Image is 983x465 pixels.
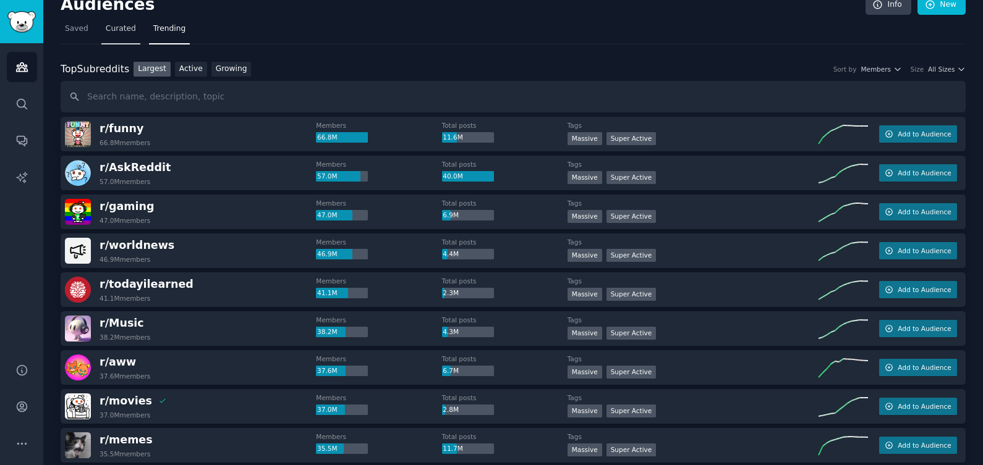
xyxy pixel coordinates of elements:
[568,199,819,207] dt: Tags
[568,277,819,285] dt: Tags
[879,203,957,220] button: Add to Audience
[100,278,194,290] span: r/ todayilearned
[568,171,602,184] div: Massive
[898,130,951,138] span: Add to Audience
[7,11,36,33] img: GummySearch logo
[606,210,657,223] div: Super Active
[100,372,150,380] div: 37.6M members
[100,356,136,368] span: r/ aww
[879,164,957,182] button: Add to Audience
[211,62,252,77] a: Growing
[568,249,602,262] div: Massive
[879,242,957,259] button: Add to Audience
[568,366,602,379] div: Massive
[442,327,494,338] div: 4.3M
[65,432,91,458] img: memes
[100,122,143,135] span: r/ funny
[65,393,91,419] img: movies
[442,443,494,455] div: 11.7M
[316,277,441,285] dt: Members
[898,441,951,450] span: Add to Audience
[442,277,568,285] dt: Total posts
[100,411,150,419] div: 37.0M members
[606,443,657,456] div: Super Active
[316,121,441,130] dt: Members
[568,121,819,130] dt: Tags
[606,171,657,184] div: Super Active
[568,443,602,456] div: Massive
[153,23,185,35] span: Trending
[442,432,568,441] dt: Total posts
[316,404,368,416] div: 37.0M
[568,160,819,169] dt: Tags
[316,327,368,338] div: 38.2M
[316,316,441,324] dt: Members
[568,327,602,340] div: Massive
[175,62,207,77] a: Active
[100,317,144,329] span: r/ Music
[606,288,657,301] div: Super Active
[316,354,441,363] dt: Members
[100,239,174,251] span: r/ worldnews
[606,366,657,379] div: Super Active
[928,65,955,73] span: All Sizes
[316,443,368,455] div: 35.5M
[568,432,819,441] dt: Tags
[100,161,171,174] span: r/ AskReddit
[833,65,857,73] div: Sort by
[606,327,657,340] div: Super Active
[606,404,657,417] div: Super Active
[316,288,368,299] div: 41.1M
[442,199,568,207] dt: Total posts
[442,354,568,363] dt: Total posts
[442,121,568,130] dt: Total posts
[65,316,91,341] img: Music
[316,171,368,182] div: 57.0M
[61,62,129,77] div: Top Subreddits
[606,249,657,262] div: Super Active
[568,393,819,402] dt: Tags
[898,169,951,177] span: Add to Audience
[898,207,951,216] span: Add to Audience
[568,316,819,324] dt: Tags
[442,171,494,182] div: 40.0M
[442,404,494,416] div: 2.8M
[100,255,150,264] div: 46.9M members
[879,125,957,143] button: Add to Audience
[568,132,602,145] div: Massive
[65,23,88,35] span: Saved
[101,19,140,44] a: Curated
[911,65,924,73] div: Size
[316,238,441,246] dt: Members
[100,200,155,212] span: r/ gaming
[568,238,819,246] dt: Tags
[442,238,568,246] dt: Total posts
[100,216,150,225] div: 47.0M members
[316,210,368,221] div: 47.0M
[106,23,136,35] span: Curated
[316,160,441,169] dt: Members
[316,366,368,377] div: 37.6M
[568,210,602,223] div: Massive
[898,363,951,372] span: Add to Audience
[442,366,494,377] div: 6.7M
[568,288,602,301] div: Massive
[100,294,150,303] div: 41.1M members
[100,395,152,407] span: r/ movies
[568,404,602,417] div: Massive
[879,359,957,376] button: Add to Audience
[65,354,91,380] img: aww
[442,160,568,169] dt: Total posts
[100,138,150,147] div: 66.8M members
[442,316,568,324] dt: Total posts
[61,81,966,112] input: Search name, description, topic
[100,434,153,446] span: r/ memes
[898,402,951,411] span: Add to Audience
[316,199,441,207] dt: Members
[100,333,150,341] div: 38.2M members
[100,177,150,186] div: 57.0M members
[134,62,171,77] a: Largest
[316,249,368,260] div: 46.9M
[100,450,150,458] div: 35.5M members
[149,19,190,44] a: Trending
